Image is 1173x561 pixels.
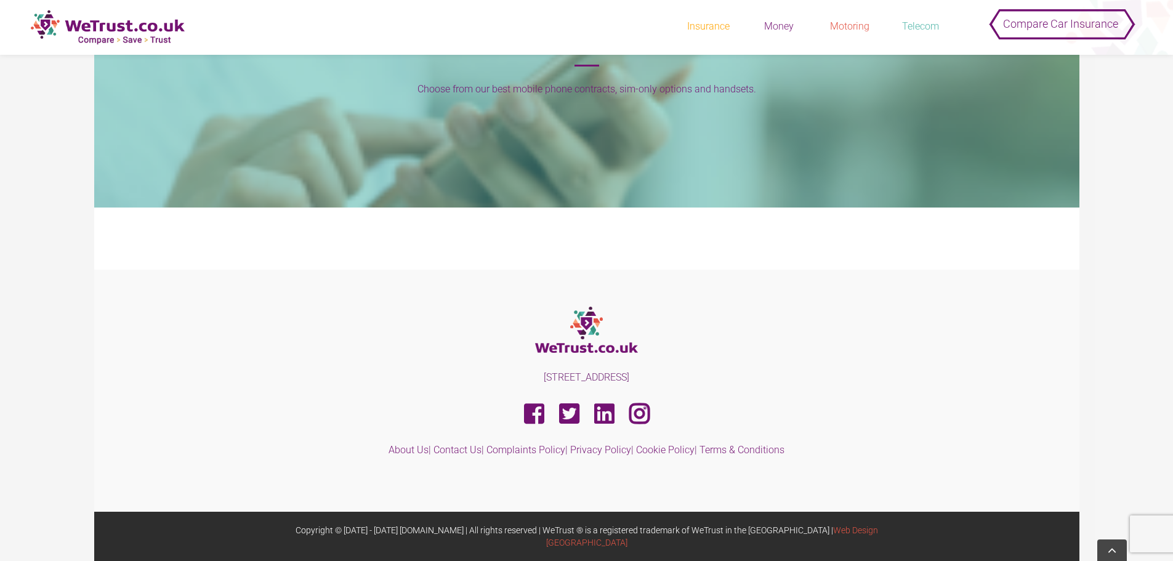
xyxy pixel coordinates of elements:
div: Insurance [677,20,739,33]
span: | [570,444,634,456]
img: footer-logo.png [535,307,638,353]
span: | [636,444,697,456]
img: new-logo.png [31,10,185,45]
div: Motoring [819,20,881,33]
a: Contact Us [433,444,482,456]
span: | [433,444,484,456]
div: Money [748,20,810,33]
a: Terms & Conditions [699,444,784,456]
a: Cookie Policy [636,444,695,456]
a: Complaints Policy [486,444,565,456]
div: Telecom [890,20,951,33]
span: | [486,444,568,456]
p: Choose from our best mobile phone contracts, sim-only options and handsets. [297,82,876,97]
span: | [389,444,431,456]
p: [STREET_ADDRESS] [254,371,919,384]
a: Privacy Policy [570,444,631,456]
a: About Us [389,444,429,456]
p: Copyright © [DATE] - [DATE] [DOMAIN_NAME] | All rights reserved | WeTrust ® is a registered trade... [254,524,919,549]
button: Compare Car Insurance [994,6,1127,31]
span: Compare Car Insurance [1003,9,1118,39]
